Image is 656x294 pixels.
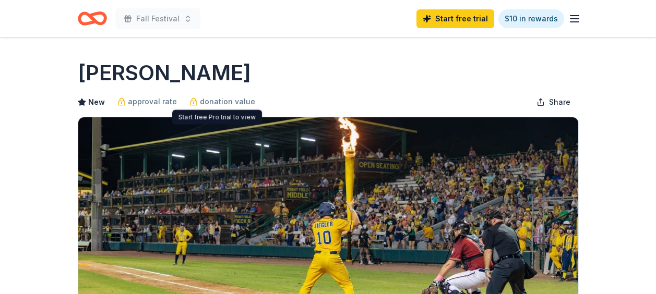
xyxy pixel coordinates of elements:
[549,96,570,108] span: Share
[128,95,177,108] span: approval rate
[88,96,105,108] span: New
[78,6,107,31] a: Home
[136,13,180,25] span: Fall Festival
[189,95,255,108] a: donation value
[78,58,251,88] h1: [PERSON_NAME]
[200,95,255,108] span: donation value
[172,110,262,125] div: Start free Pro trial to view
[115,8,200,29] button: Fall Festival
[498,9,564,28] a: $10 in rewards
[416,9,494,28] a: Start free trial
[117,95,177,108] a: approval rate
[528,92,579,113] button: Share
